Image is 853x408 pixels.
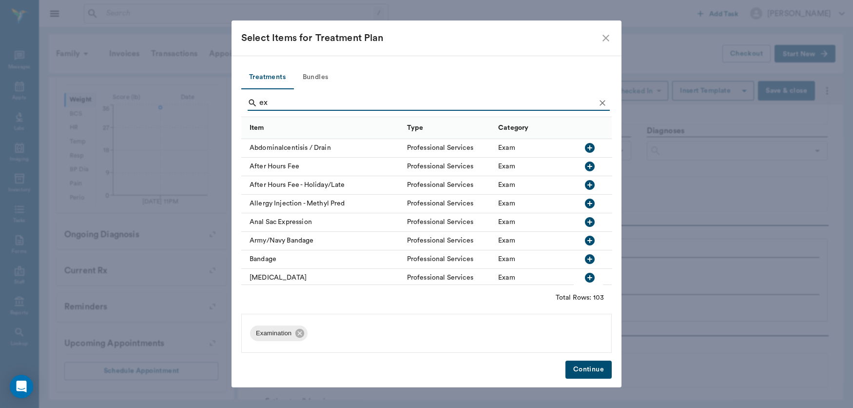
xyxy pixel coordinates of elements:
[259,95,595,111] input: Find a treatment
[248,95,610,113] div: Search
[600,32,612,44] button: close
[241,66,293,89] button: Treatments
[250,114,264,142] div: Item
[498,162,515,171] div: Exam
[407,114,424,142] div: Type
[402,117,494,139] div: Type
[407,199,473,208] div: Professional Services
[565,361,612,379] button: Continue
[241,250,402,269] div: Bandage
[498,114,528,142] div: Category
[407,180,473,190] div: Professional Services
[498,180,515,190] div: Exam
[241,213,402,232] div: Anal Sac Expression
[250,328,297,338] span: Examination
[241,195,402,213] div: Allergy Injection - Methyl Pred
[498,236,515,245] div: Exam
[595,96,610,110] button: Clear
[241,158,402,176] div: After Hours Fee
[241,117,402,139] div: Item
[498,254,515,264] div: Exam
[241,232,402,250] div: Army/Navy Bandage
[407,217,473,227] div: Professional Services
[407,162,473,171] div: Professional Services
[498,199,515,208] div: Exam
[10,375,33,398] div: Open Intercom Messenger
[498,273,515,283] div: Exam
[241,269,402,287] div: [MEDICAL_DATA]
[241,30,600,46] div: Select Items for Treatment Plan
[241,176,402,195] div: After Hours Fee - Holiday/Late
[241,139,402,158] div: Abdominalcentisis / Drain
[407,273,473,283] div: Professional Services
[498,217,515,227] div: Exam
[498,143,515,153] div: Exam
[493,117,574,139] div: Category
[293,66,337,89] button: Bundles
[407,254,473,264] div: Professional Services
[250,326,308,341] div: Examination
[556,293,604,303] div: Total Rows: 103
[407,143,473,153] div: Professional Services
[407,236,473,245] div: Professional Services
